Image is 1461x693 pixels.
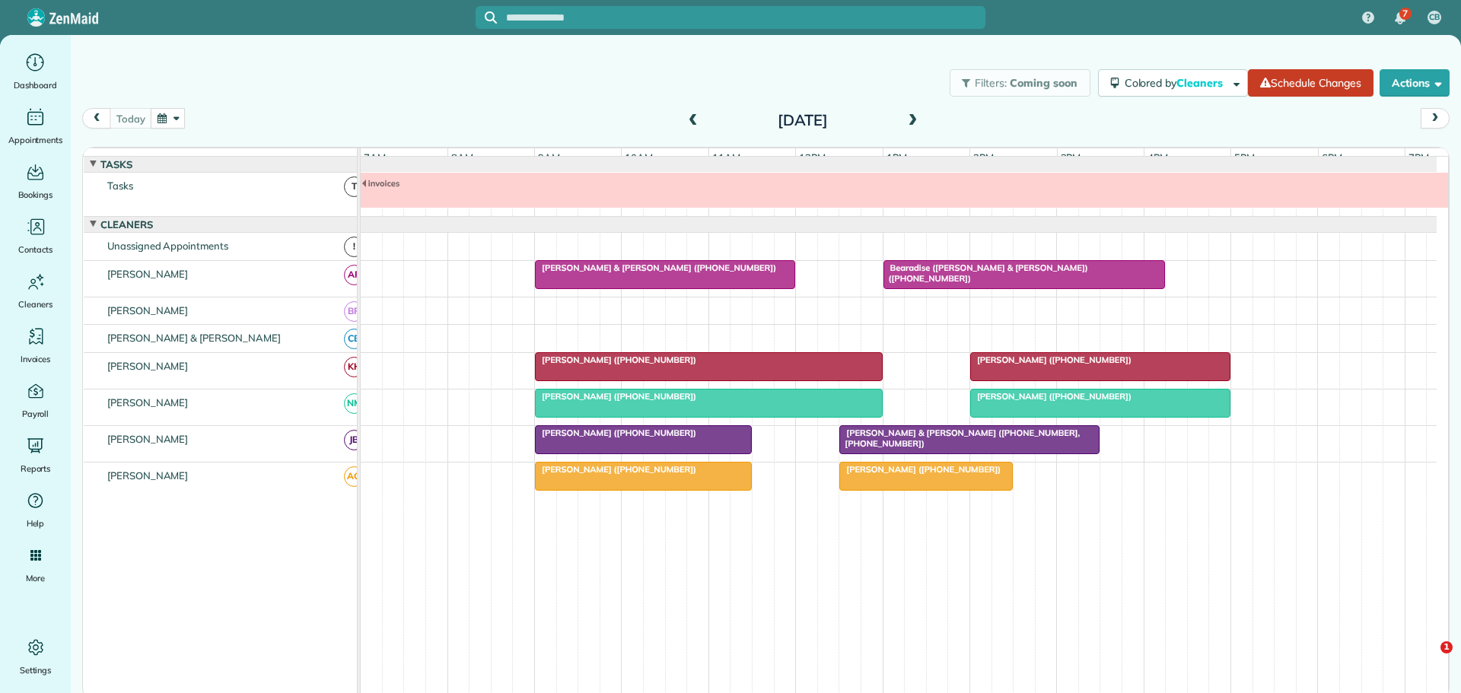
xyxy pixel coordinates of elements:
span: Contacts [18,242,53,257]
span: [PERSON_NAME] & [PERSON_NAME] ([PHONE_NUMBER]) [534,262,777,273]
button: next [1421,108,1450,129]
span: Bookings [18,187,53,202]
button: Actions [1380,69,1450,97]
span: Unassigned Appointments [104,240,231,252]
a: Dashboard [6,50,65,93]
a: Invoices [6,324,65,367]
span: 6pm [1319,151,1345,164]
span: Tasks [97,158,135,170]
span: [PERSON_NAME] [104,469,192,482]
span: 3pm [1058,151,1084,164]
span: 5pm [1231,151,1258,164]
span: 1 [1440,641,1453,653]
span: AF [344,265,364,285]
span: Bearadise ([PERSON_NAME] & [PERSON_NAME]) ([PHONE_NUMBER]) [883,262,1088,284]
span: 7 [1402,8,1408,20]
span: CB [1429,11,1440,24]
span: Filters: [975,76,1007,90]
a: Cleaners [6,269,65,312]
span: Cleaners [1176,76,1225,90]
span: invoices [361,178,401,189]
span: [PERSON_NAME] ([PHONE_NUMBER]) [534,391,697,402]
span: [PERSON_NAME] & [PERSON_NAME] ([PHONE_NUMBER], [PHONE_NUMBER]) [839,428,1080,449]
span: [PERSON_NAME] [104,396,192,408]
span: [PERSON_NAME] ([PHONE_NUMBER]) [534,464,697,475]
span: Payroll [22,406,49,421]
span: 9am [535,151,563,164]
button: today [110,108,151,129]
span: KH [344,357,364,377]
span: 1pm [883,151,910,164]
span: Appointments [8,132,63,148]
span: NM [344,393,364,414]
span: Colored by [1125,76,1228,90]
span: Settings [20,663,52,678]
button: Focus search [476,11,497,24]
span: [PERSON_NAME] [104,360,192,372]
span: Cleaners [97,218,156,230]
span: 8am [448,151,476,164]
span: [PERSON_NAME] [104,268,192,280]
span: ! [344,237,364,257]
a: Settings [6,635,65,678]
span: 12pm [796,151,829,164]
a: Help [6,488,65,531]
span: [PERSON_NAME] ([PHONE_NUMBER]) [534,354,697,365]
span: BR [344,301,364,322]
span: [PERSON_NAME] ([PHONE_NUMBER]) [969,391,1132,402]
span: AG [344,466,364,487]
span: JB [344,430,364,450]
span: T [344,176,364,197]
span: Reports [21,461,51,476]
span: [PERSON_NAME] ([PHONE_NUMBER]) [839,464,1001,475]
span: [PERSON_NAME] [104,433,192,445]
iframe: Intercom live chat [1409,641,1446,678]
span: [PERSON_NAME] ([PHONE_NUMBER]) [969,354,1132,365]
span: Tasks [104,180,136,192]
button: Colored byCleaners [1098,69,1248,97]
span: Invoices [21,351,51,367]
span: Cleaners [18,297,53,312]
h2: [DATE] [708,112,898,129]
button: prev [82,108,111,129]
span: 10am [622,151,656,164]
span: 2pm [970,151,997,164]
span: CB [344,329,364,349]
a: Contacts [6,215,65,257]
span: [PERSON_NAME] [104,304,192,316]
a: Schedule Changes [1248,69,1373,97]
span: [PERSON_NAME] & [PERSON_NAME] [104,332,284,344]
span: 7am [361,151,389,164]
span: [PERSON_NAME] ([PHONE_NUMBER]) [534,428,697,438]
span: Help [27,516,45,531]
a: Payroll [6,379,65,421]
a: Reports [6,434,65,476]
svg: Focus search [485,11,497,24]
a: Bookings [6,160,65,202]
span: More [26,571,45,586]
span: Dashboard [14,78,57,93]
span: 7pm [1405,151,1432,164]
span: Coming soon [1010,76,1078,90]
a: Appointments [6,105,65,148]
div: 7 unread notifications [1384,2,1416,35]
span: 11am [709,151,743,164]
span: 4pm [1144,151,1171,164]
